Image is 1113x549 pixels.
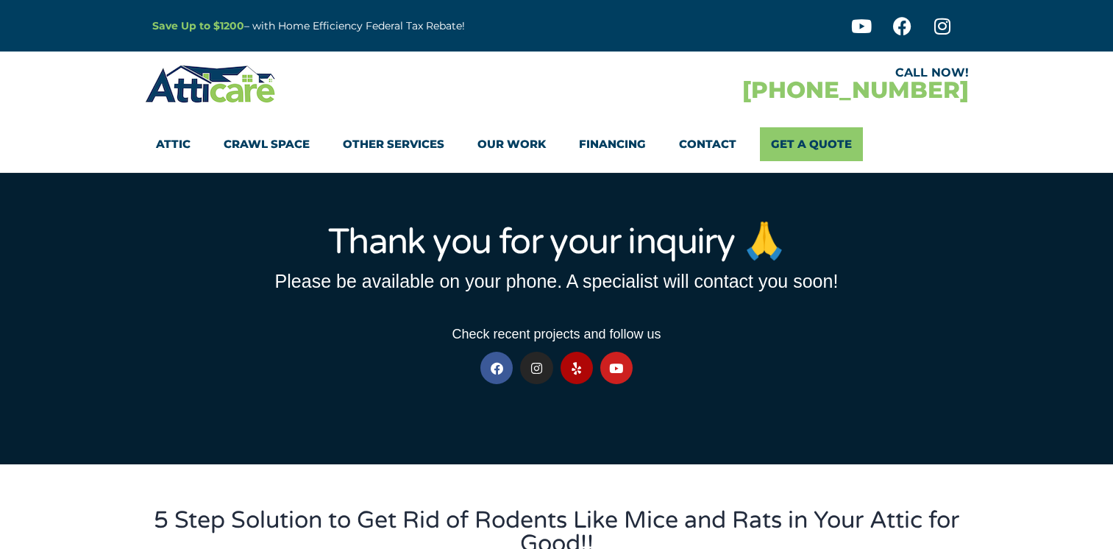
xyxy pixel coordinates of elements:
a: Contact [679,127,736,161]
a: Get A Quote [760,127,863,161]
a: Our Work [477,127,546,161]
div: CALL NOW! [557,67,969,79]
a: Other Services [343,127,444,161]
nav: Menu [156,127,958,161]
p: – with Home Efficiency Federal Tax Rebate! [152,18,629,35]
a: Crawl Space [224,127,310,161]
h3: Check recent projects and follow us [152,327,961,341]
a: Financing [579,127,646,161]
a: Save Up to $1200 [152,19,244,32]
h1: Thank you for your inquiry 🙏 [152,224,961,260]
a: Attic [156,127,191,161]
h3: Please be available on your phone. A specialist will contact you soon! [152,272,961,291]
